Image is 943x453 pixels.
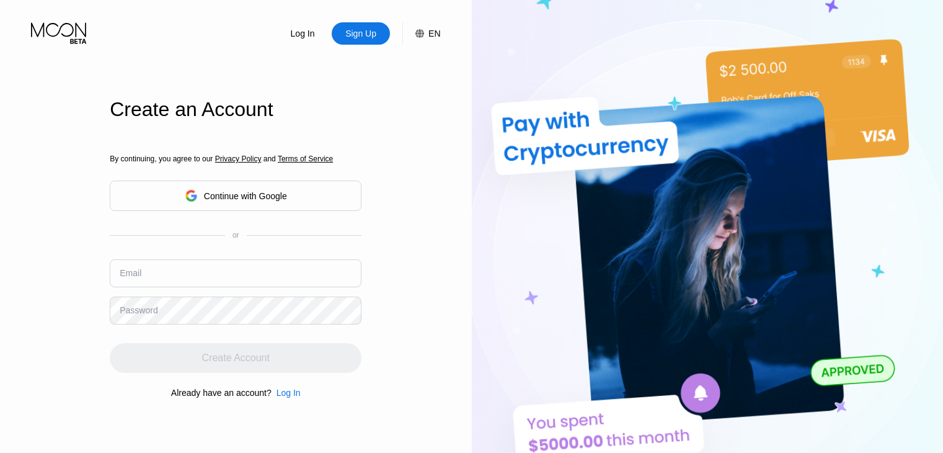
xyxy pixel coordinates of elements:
div: Continue with Google [110,181,361,211]
div: By continuing, you agree to our [110,155,361,163]
div: Log In [272,388,301,398]
span: Terms of Service [278,155,333,163]
div: Continue with Google [204,191,287,201]
span: and [261,155,278,163]
div: Sign Up [332,22,390,45]
div: Email [120,268,141,278]
div: Create an Account [110,98,361,121]
span: Privacy Policy [215,155,262,163]
div: or [232,231,239,240]
div: Log In [277,388,301,398]
div: Log In [273,22,332,45]
div: Password [120,305,157,315]
div: Log In [290,27,316,40]
div: EN [402,22,440,45]
div: Sign Up [344,27,378,40]
div: EN [428,29,440,38]
div: Already have an account? [171,388,272,398]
